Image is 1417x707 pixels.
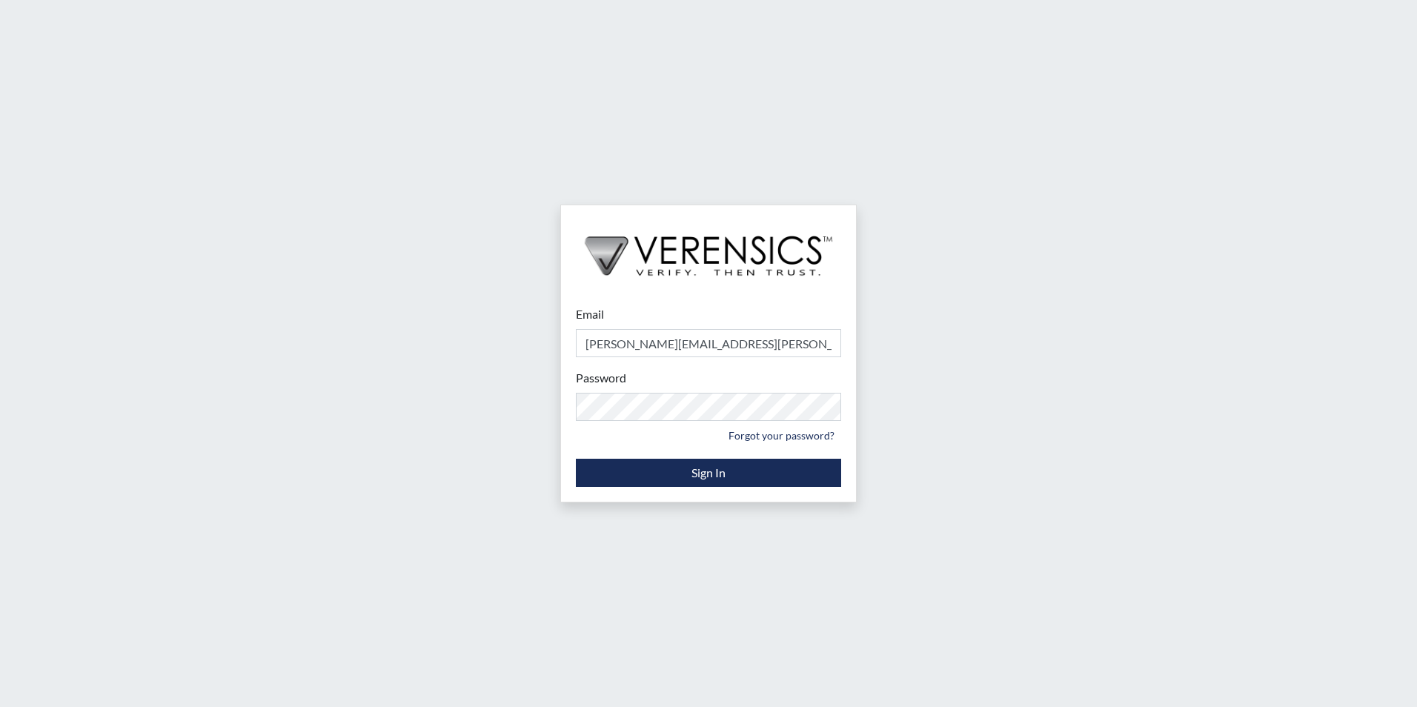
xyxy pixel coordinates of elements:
img: logo-wide-black.2aad4157.png [561,205,856,291]
input: Email [576,329,841,357]
label: Email [576,305,604,323]
label: Password [576,369,626,387]
a: Forgot your password? [722,424,841,447]
button: Sign In [576,459,841,487]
